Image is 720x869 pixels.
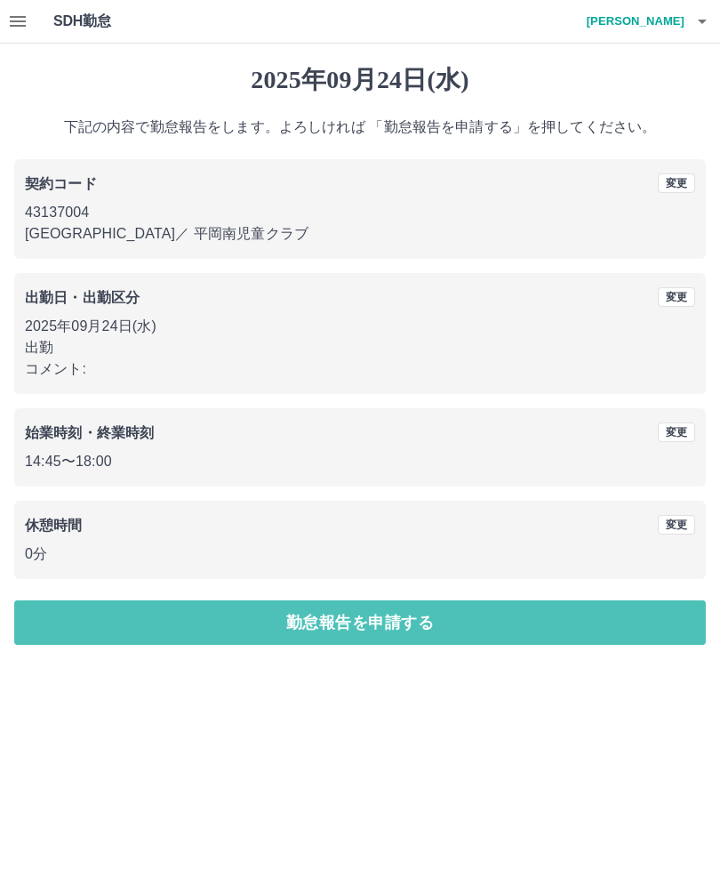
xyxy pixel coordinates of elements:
[25,202,695,223] p: 43137004
[25,518,83,533] b: 休憩時間
[25,451,695,472] p: 14:45 〜 18:00
[25,176,97,191] b: 契約コード
[25,337,695,358] p: 出勤
[658,515,695,535] button: 変更
[25,316,695,337] p: 2025年09月24日(水)
[658,287,695,307] button: 変更
[14,65,706,95] h1: 2025年09月24日(水)
[25,358,695,380] p: コメント:
[25,543,695,565] p: 0分
[658,422,695,442] button: 変更
[25,425,154,440] b: 始業時刻・終業時刻
[25,290,140,305] b: 出勤日・出勤区分
[14,117,706,138] p: 下記の内容で勤怠報告をします。よろしければ 「勤怠報告を申請する」を押してください。
[14,600,706,645] button: 勤怠報告を申請する
[25,223,695,245] p: [GEOGRAPHIC_DATA] ／ 平岡南児童クラブ
[658,173,695,193] button: 変更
